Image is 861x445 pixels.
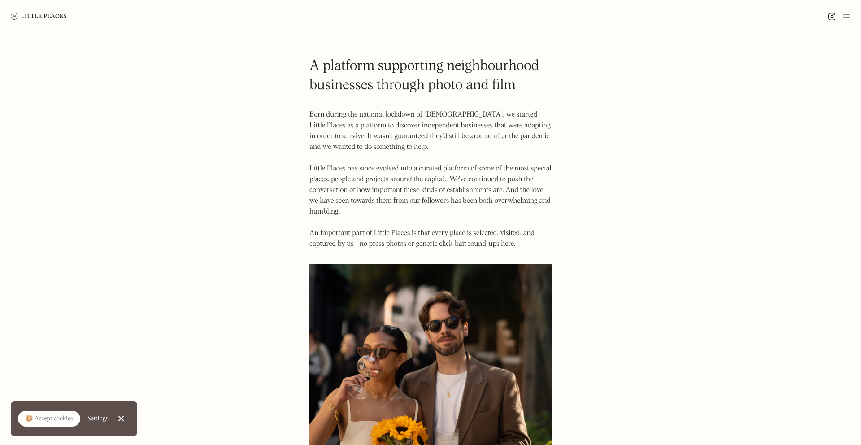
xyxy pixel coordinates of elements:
[18,411,80,427] a: 🍪 Accept cookies
[87,415,109,422] div: Settings
[309,57,552,95] h1: A platform supporting neighbourhood businesses through photo and film
[25,414,73,423] div: 🍪 Accept cookies
[112,410,130,428] a: Close Cookie Popup
[87,409,109,429] a: Settings
[309,109,552,249] p: Born during the national lockdown of [DEMOGRAPHIC_DATA], we started Little Places as a platform t...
